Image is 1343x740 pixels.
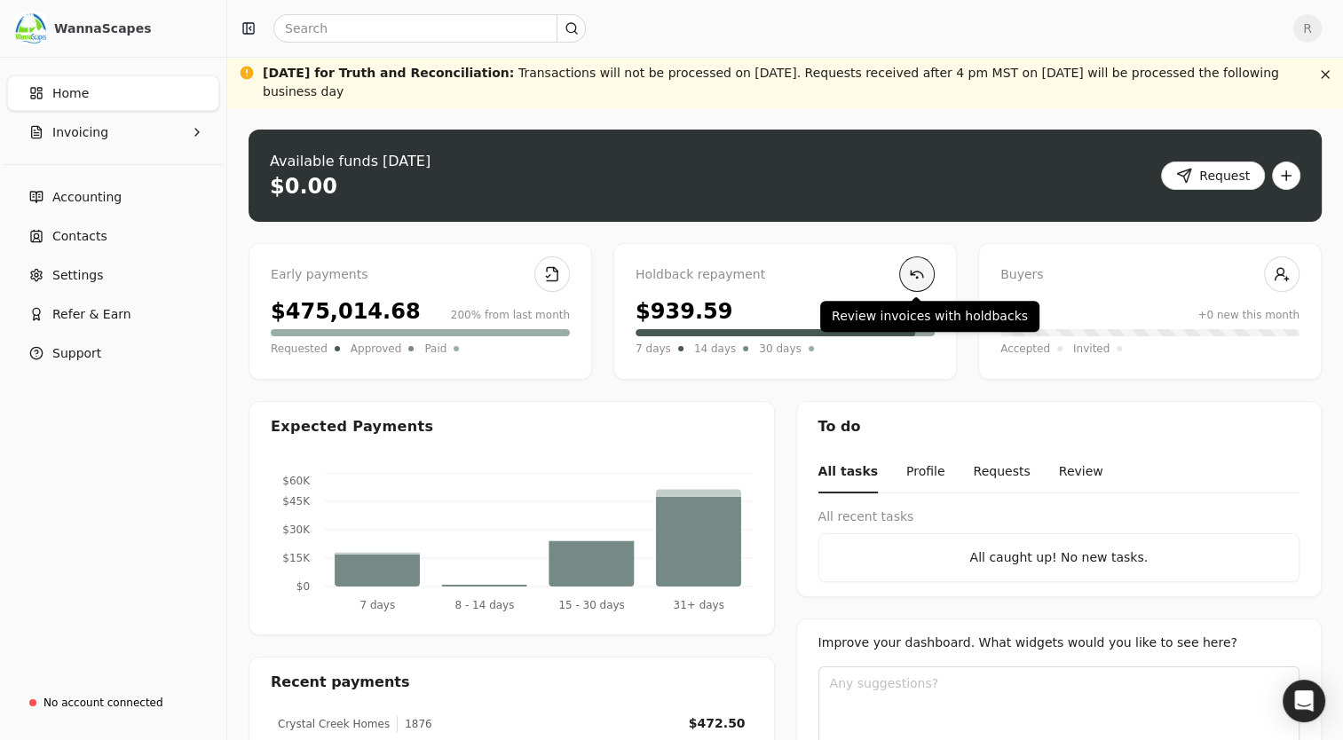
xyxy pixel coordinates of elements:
[759,340,801,358] span: 30 days
[7,257,219,293] a: Settings
[15,12,47,44] img: c78f061d-795f-4796-8eaa-878e83f7b9c5.png
[52,123,108,142] span: Invoicing
[1000,295,1015,327] div: 0
[7,179,219,215] a: Accounting
[1293,14,1322,43] button: R
[271,340,328,358] span: Requested
[424,340,446,358] span: Paid
[906,452,945,493] button: Profile
[694,340,736,358] span: 14 days
[263,66,514,80] span: [DATE] for Truth and Reconciliation :
[351,340,402,358] span: Approved
[270,172,337,201] div: $0.00
[282,552,311,564] tspan: $15K
[271,265,570,285] div: Early payments
[832,307,1028,326] p: Review invoices with holdbacks
[689,714,746,733] div: $472.50
[558,598,624,610] tspan: 15 - 30 days
[818,634,1300,652] div: Improve your dashboard. What widgets would you like to see here?
[52,344,101,363] span: Support
[282,475,311,487] tspan: $60K
[454,598,514,610] tspan: 8 - 14 days
[1283,680,1325,722] div: Open Intercom Messenger
[973,452,1030,493] button: Requests
[636,295,732,327] div: $939.59
[271,295,421,327] div: $475,014.68
[52,188,122,207] span: Accounting
[52,266,103,285] span: Settings
[1161,161,1265,190] button: Request
[273,14,586,43] input: Search
[54,20,211,37] div: WannaScapes
[7,687,219,719] a: No account connected
[797,402,1322,452] div: To do
[636,265,935,285] div: Holdback repayment
[278,716,390,732] div: Crystal Creek Homes
[1073,340,1110,358] span: Invited
[7,114,219,150] button: Invoicing
[1059,452,1103,493] button: Review
[270,151,431,172] div: Available funds [DATE]
[818,452,878,493] button: All tasks
[296,580,310,593] tspan: $0
[282,524,311,536] tspan: $30K
[263,64,1307,101] div: Transactions will not be processed on [DATE]. Requests received after 4 pm MST on [DATE] will be ...
[818,508,1300,526] div: All recent tasks
[282,495,311,508] tspan: $45K
[1197,307,1300,323] div: +0 new this month
[7,296,219,332] button: Refer & Earn
[1000,265,1300,285] div: Buyers
[7,75,219,111] a: Home
[833,548,1285,567] div: All caught up! No new tasks.
[52,227,107,246] span: Contacts
[271,416,433,437] div: Expected Payments
[451,307,570,323] div: 200% from last month
[7,335,219,371] button: Support
[7,218,219,254] a: Contacts
[674,598,724,610] tspan: 31+ days
[359,598,395,610] tspan: 7 days
[636,340,671,358] span: 7 days
[43,695,163,711] div: No account connected
[52,305,131,324] span: Refer & Earn
[397,716,432,732] div: 1876
[249,657,774,707] div: Recent payments
[1000,340,1050,358] span: Accepted
[52,84,89,103] span: Home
